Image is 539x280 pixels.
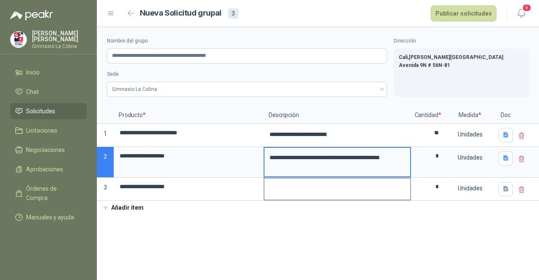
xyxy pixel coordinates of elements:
[411,107,445,124] p: Cantidad
[10,161,87,177] a: Aprobaciones
[10,103,87,119] a: Solicitudes
[10,10,53,20] img: Logo peakr
[26,213,74,222] span: Manuales y ayuda
[26,107,55,116] span: Solicitudes
[114,107,264,124] p: Producto
[264,107,411,124] p: Descripción
[107,37,387,45] label: Nombre del grupo
[495,107,516,124] p: Doc
[514,6,529,21] button: 4
[446,179,494,198] div: Unidades
[97,178,114,201] p: 3
[26,87,39,96] span: Chat
[107,70,387,78] label: Sede
[112,83,382,96] span: Gimnasio La Colina
[26,68,40,77] span: Inicio
[10,181,87,206] a: Órdenes de Compra
[446,148,494,167] div: Unidades
[10,64,87,80] a: Inicio
[97,147,114,178] p: 2
[394,37,529,45] label: Dirección
[97,201,149,215] button: Añadir ítem
[26,184,79,203] span: Órdenes de Compra
[446,125,494,144] div: Unidades
[399,61,524,69] p: Avenida 9N # 56N-81
[10,209,87,225] a: Manuales y ayuda
[399,53,524,61] p: Cali , [PERSON_NAME][GEOGRAPHIC_DATA]
[10,123,87,139] a: Licitaciones
[140,7,221,19] h2: Nueva Solicitud grupal
[26,126,57,135] span: Licitaciones
[26,145,65,155] span: Negociaciones
[522,4,531,12] span: 4
[26,165,63,174] span: Aprobaciones
[445,107,495,124] p: Medida
[228,8,238,19] div: 3
[32,30,87,42] p: [PERSON_NAME] [PERSON_NAME]
[11,32,27,48] img: Company Logo
[10,84,87,100] a: Chat
[10,142,87,158] a: Negociaciones
[431,5,496,21] button: Publicar solicitudes
[32,44,87,49] p: Gimnasio La Colina
[97,124,114,147] p: 1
